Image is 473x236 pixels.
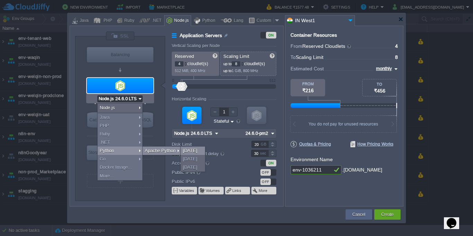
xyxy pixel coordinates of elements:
button: Volumes [206,188,221,193]
label: Disk Limit [172,141,242,148]
div: OFF [260,169,271,176]
div: ON [266,32,276,38]
div: Node.js [172,16,189,26]
div: [DATE] [181,147,205,155]
span: Reserved Cloudlets [302,43,352,49]
span: up to [223,69,232,73]
span: up to [223,62,232,66]
div: PHP [101,16,112,26]
div: Vertical Scaling per Node [172,43,222,48]
div: Storage [87,146,104,159]
div: TO [363,82,396,86]
span: To [291,54,296,60]
div: ON [266,160,276,166]
span: Reserved [175,54,194,59]
div: 512 [269,78,276,82]
button: Cancel [352,211,365,218]
div: NoSQL [136,112,153,128]
div: Ruby [98,130,142,138]
div: Custom [255,16,274,26]
div: Java [78,16,89,26]
span: Scaling Limit [223,54,249,59]
span: 4 [395,43,398,49]
div: sec [260,150,268,157]
div: .NET [98,138,142,147]
div: FROM [291,82,325,86]
div: GB [261,141,268,148]
label: Access via SLB [172,159,242,167]
span: Quotas & Pricing [291,141,331,147]
span: Estimated Cost [291,65,324,72]
div: Horizontal Scaling [172,97,208,102]
span: ₹216 [302,88,314,93]
button: Variables [179,188,195,193]
div: Node.js [98,104,142,112]
span: 1 GiB, 800 MHz [232,69,258,73]
div: Docker Image... [98,163,142,172]
div: Lang [232,16,243,26]
div: Storage Containers [87,146,104,160]
div: OFF [260,178,271,185]
span: 512 MiB, 400 MHz [175,69,206,73]
div: Balancing [87,47,153,62]
div: Create New Layer [136,146,153,159]
label: Public IPv4 [172,168,242,176]
button: Create [381,211,394,218]
div: Container Resources [291,33,337,38]
iframe: chat widget [444,208,466,229]
label: Environment Name [291,157,333,162]
span: How Pricing Works [350,141,393,147]
button: More [259,188,268,193]
div: Create New Layer [87,174,153,188]
div: Python [98,147,142,155]
div: [DATE] [181,155,205,163]
div: Python [200,16,215,26]
button: Links [232,188,242,193]
div: More... [98,172,142,180]
p: cloudlet(s) [223,59,274,67]
div: Go [98,155,142,163]
p: cloudlet(s) [175,59,217,67]
div: PHP [98,122,142,130]
span: Scaling Limit [296,54,323,60]
div: Apache Python [143,147,181,155]
div: Ruby [122,16,134,26]
label: Public IPv6 [172,178,242,185]
label: Sequential restart delay [172,150,242,157]
span: 8 [395,54,398,60]
div: 0 [172,78,174,82]
div: NoSQL Databases [136,112,153,128]
div: Java [98,113,142,122]
div: Cache [87,112,104,128]
div: .[DOMAIN_NAME] [342,165,382,175]
div: .NET [150,16,161,26]
div: Load Balancer [87,47,153,62]
div: [DATE] [181,163,205,172]
span: From [291,43,302,49]
div: Application Servers [87,78,153,93]
span: ₹456 [374,88,385,94]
